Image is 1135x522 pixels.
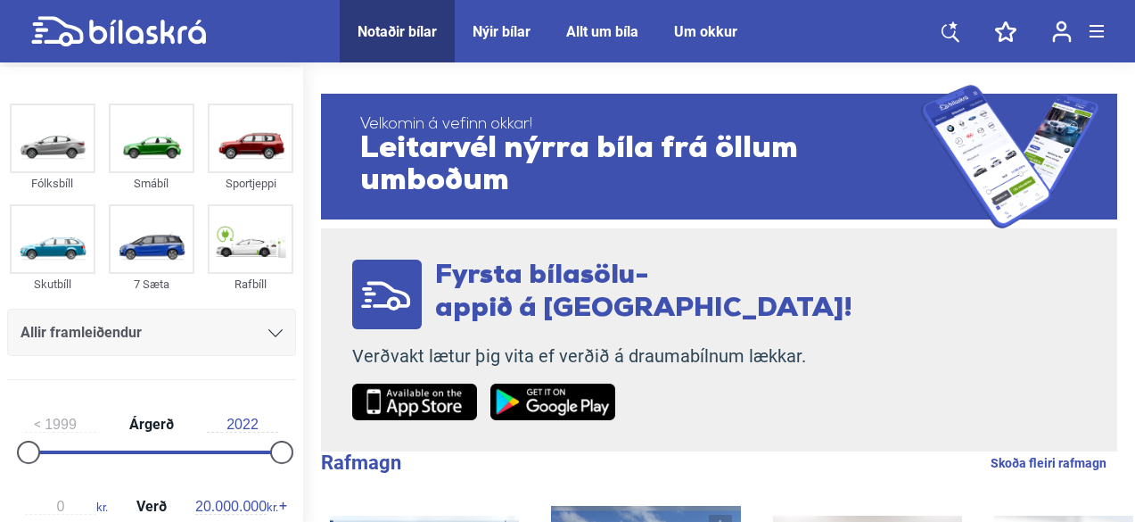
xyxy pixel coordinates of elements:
img: user-login.svg [1052,21,1072,43]
div: Sportjeppi [208,173,293,194]
span: Velkomin á vefinn okkar! [360,116,921,134]
a: Allt um bíla [566,23,638,40]
span: Leitarvél nýrra bíla frá öllum umboðum [360,134,921,198]
a: Skoða fleiri rafmagn [991,452,1106,475]
span: kr. [25,499,108,515]
span: kr. [195,499,278,515]
a: Um okkur [674,23,737,40]
div: Fólksbíll [10,173,95,194]
span: Fyrsta bílasölu- appið á [GEOGRAPHIC_DATA]! [435,262,852,323]
div: Smábíl [109,173,194,194]
div: Skutbíll [10,274,95,294]
div: 7 Sæta [109,274,194,294]
div: Rafbíll [208,274,293,294]
a: Notaðir bílar [358,23,437,40]
span: Verð [132,500,171,514]
b: Rafmagn [321,452,401,474]
a: Nýir bílar [473,23,530,40]
a: Velkomin á vefinn okkar!Leitarvél nýrra bíla frá öllum umboðum [321,85,1117,228]
p: Verðvakt lætur þig vita ef verðið á draumabílnum lækkar. [352,345,852,368]
span: Allir framleiðendur [21,320,142,345]
span: Árgerð [125,418,178,432]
